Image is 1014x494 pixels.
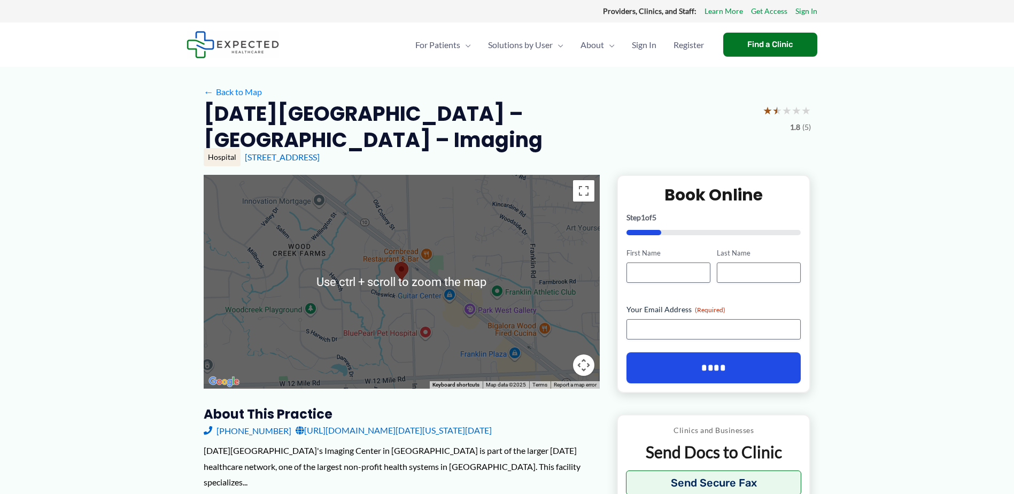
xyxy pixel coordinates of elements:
a: Solutions by UserMenu Toggle [479,26,572,64]
strong: Providers, Clinics, and Staff: [603,6,696,16]
h2: [DATE][GEOGRAPHIC_DATA] – [GEOGRAPHIC_DATA] – Imaging [204,101,754,153]
label: Last Name [717,248,801,258]
a: [STREET_ADDRESS] [245,152,320,162]
span: ★ [772,101,782,120]
button: Map camera controls [573,354,594,376]
a: [PHONE_NUMBER] [204,422,291,438]
span: (5) [802,120,811,134]
span: Menu Toggle [553,26,563,64]
a: Sign In [623,26,665,64]
p: Clinics and Businesses [626,423,802,437]
label: Your Email Address [626,304,801,315]
span: ★ [792,101,801,120]
span: For Patients [415,26,460,64]
a: Learn More [705,4,743,18]
span: Register [674,26,704,64]
span: 5 [652,213,656,222]
div: Hospital [204,148,241,166]
span: Map data ©2025 [486,382,526,388]
img: Expected Healthcare Logo - side, dark font, small [187,31,279,58]
h2: Book Online [626,184,801,205]
span: 1.8 [790,120,800,134]
span: Menu Toggle [460,26,471,64]
nav: Primary Site Navigation [407,26,713,64]
span: ★ [763,101,772,120]
div: [DATE][GEOGRAPHIC_DATA]'s Imaging Center in [GEOGRAPHIC_DATA] is part of the larger [DATE] health... [204,443,600,490]
span: ★ [782,101,792,120]
span: Sign In [632,26,656,64]
a: Report a map error [554,382,597,388]
button: Keyboard shortcuts [432,381,479,389]
span: ★ [801,101,811,120]
a: Sign In [795,4,817,18]
a: Register [665,26,713,64]
a: ←Back to Map [204,84,262,100]
a: For PatientsMenu Toggle [407,26,479,64]
span: 1 [641,213,645,222]
h3: About this practice [204,406,600,422]
span: About [580,26,604,64]
img: Google [206,375,242,389]
button: Toggle fullscreen view [573,180,594,202]
span: Menu Toggle [604,26,615,64]
a: AboutMenu Toggle [572,26,623,64]
label: First Name [626,248,710,258]
a: [URL][DOMAIN_NAME][DATE][US_STATE][DATE] [296,422,492,438]
span: Solutions by User [488,26,553,64]
a: Get Access [751,4,787,18]
p: Step of [626,214,801,221]
a: Terms (opens in new tab) [532,382,547,388]
a: Open this area in Google Maps (opens a new window) [206,375,242,389]
a: Find a Clinic [723,33,817,57]
span: ← [204,87,214,97]
p: Send Docs to Clinic [626,442,802,462]
span: (Required) [695,306,725,314]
